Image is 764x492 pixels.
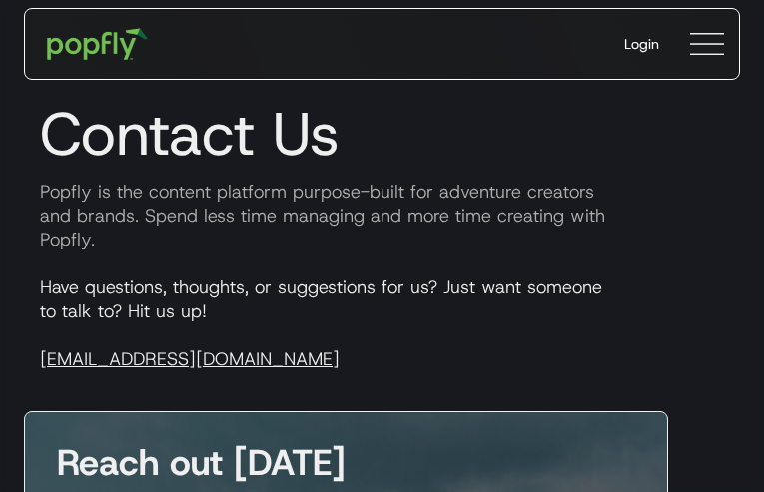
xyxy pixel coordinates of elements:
[33,14,162,74] a: home
[24,98,740,170] h1: Contact Us
[57,438,346,486] strong: Reach out [DATE]
[24,275,740,371] p: Have questions, thoughts, or suggestions for us? Just want someone to talk to? Hit us up!
[608,18,675,70] a: Login
[624,34,659,54] div: Login
[40,347,340,371] a: [EMAIL_ADDRESS][DOMAIN_NAME]
[24,180,740,251] p: Popfly is the content platform purpose-built for adventure creators and brands. Spend less time m...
